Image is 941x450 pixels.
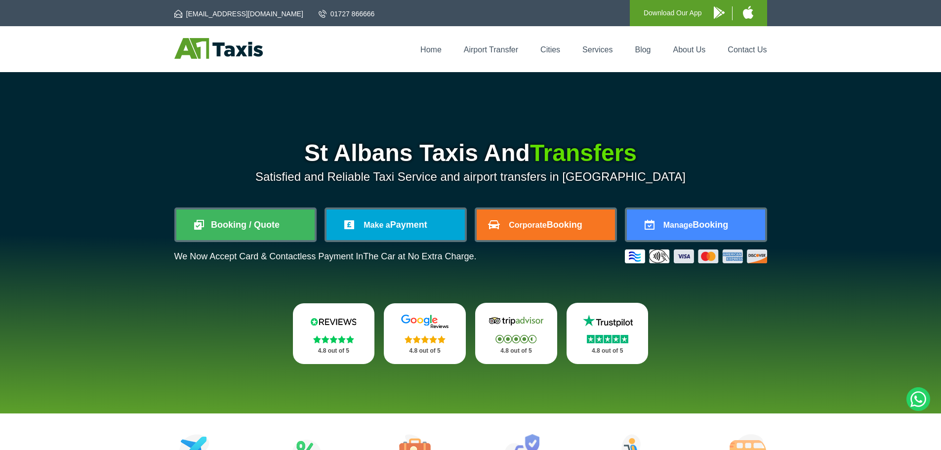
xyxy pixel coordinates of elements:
span: Make a [364,221,390,229]
a: Trustpilot Stars 4.8 out of 5 [567,303,649,364]
span: The Car at No Extra Charge. [363,251,476,261]
h1: St Albans Taxis And [174,141,767,165]
a: Make aPayment [327,209,465,240]
a: Airport Transfer [464,45,518,54]
img: A1 Taxis St Albans LTD [174,38,263,59]
a: Google Stars 4.8 out of 5 [384,303,466,364]
p: 4.8 out of 5 [395,345,455,357]
p: 4.8 out of 5 [304,345,364,357]
img: Stars [405,335,446,343]
img: Reviews.io [304,314,363,329]
a: Blog [635,45,651,54]
a: About Us [673,45,706,54]
a: CorporateBooking [477,209,615,240]
a: Contact Us [728,45,767,54]
a: 01727 866666 [319,9,375,19]
a: Tripadvisor Stars 4.8 out of 5 [475,303,557,364]
span: Transfers [530,140,637,166]
img: Stars [587,335,628,343]
p: 4.8 out of 5 [486,345,546,357]
p: Satisfied and Reliable Taxi Service and airport transfers in [GEOGRAPHIC_DATA] [174,170,767,184]
span: Corporate [509,221,546,229]
a: Cities [540,45,560,54]
img: A1 Taxis iPhone App [743,6,753,19]
a: Booking / Quote [176,209,315,240]
a: ManageBooking [627,209,765,240]
img: Google [395,314,454,329]
span: Manage [663,221,693,229]
p: Download Our App [644,7,702,19]
img: Credit And Debit Cards [625,249,767,263]
a: [EMAIL_ADDRESS][DOMAIN_NAME] [174,9,303,19]
a: Reviews.io Stars 4.8 out of 5 [293,303,375,364]
img: Trustpilot [578,314,637,328]
img: Stars [313,335,354,343]
p: 4.8 out of 5 [577,345,638,357]
a: Services [582,45,613,54]
p: We Now Accept Card & Contactless Payment In [174,251,477,262]
a: Home [420,45,442,54]
img: Tripadvisor [487,314,546,328]
img: Stars [495,335,536,343]
img: A1 Taxis Android App [714,6,725,19]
